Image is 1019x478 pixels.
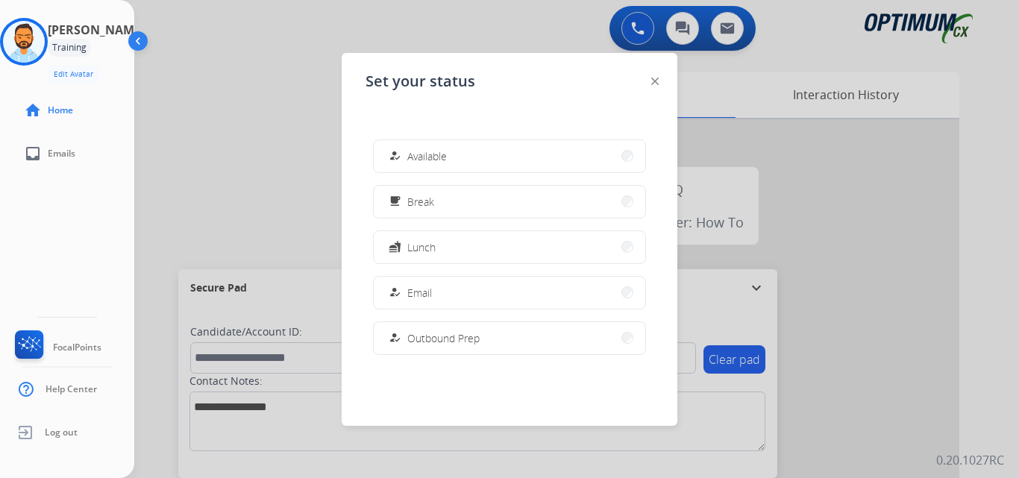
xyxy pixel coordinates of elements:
span: Break [407,194,434,210]
span: Set your status [366,71,475,92]
mat-icon: free_breakfast [389,195,401,208]
span: Log out [45,427,78,438]
span: FocalPoints [53,342,101,353]
button: Lunch [374,231,645,263]
span: Emails [48,148,75,160]
mat-icon: how_to_reg [389,332,401,345]
span: Lunch [407,239,436,255]
span: Home [48,104,73,116]
mat-icon: inbox [24,145,42,163]
mat-icon: how_to_reg [389,150,401,163]
button: Email [374,277,645,309]
mat-icon: home [24,101,42,119]
div: Training [48,39,91,57]
button: Available [374,140,645,172]
img: avatar [3,21,45,63]
p: 0.20.1027RC [936,451,1004,469]
span: Available [407,148,447,164]
h3: [PERSON_NAME] [48,21,145,39]
button: Outbound Prep [374,322,645,354]
mat-icon: fastfood [389,241,401,254]
a: FocalPoints [12,330,101,365]
mat-icon: how_to_reg [389,286,401,299]
span: Email [407,285,432,301]
img: close-button [651,78,659,85]
button: Break [374,186,645,218]
span: Outbound Prep [407,330,480,346]
span: Help Center [46,383,97,395]
button: Edit Avatar [48,66,99,83]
